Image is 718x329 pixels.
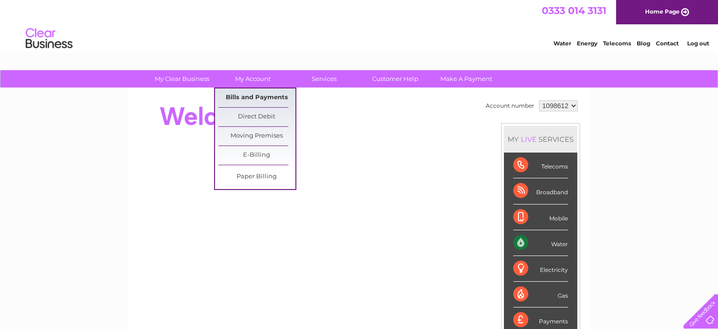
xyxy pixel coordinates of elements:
div: Water [513,230,568,256]
a: Bills and Payments [218,88,295,107]
a: E-Billing [218,146,295,165]
div: Telecoms [513,153,568,178]
td: Account number [483,98,537,114]
a: My Account [215,70,292,88]
a: Services [286,70,363,88]
a: Paper Billing [218,168,295,186]
div: LIVE [519,135,538,144]
a: Telecoms [603,40,631,47]
a: Blog [637,40,650,47]
a: Energy [577,40,597,47]
a: Moving Premises [218,127,295,146]
div: Clear Business is a trading name of Verastar Limited (registered in [GEOGRAPHIC_DATA] No. 3667643... [139,5,581,45]
a: Direct Debit [218,108,295,126]
a: My Clear Business [144,70,221,88]
div: Gas [513,282,568,307]
div: Electricity [513,256,568,282]
a: Make A Payment [428,70,505,88]
div: MY SERVICES [504,126,577,153]
div: Broadband [513,178,568,204]
a: Log out [687,40,709,47]
a: Contact [656,40,679,47]
div: Mobile [513,205,568,230]
a: 0333 014 3131 [542,5,606,16]
a: Customer Help [357,70,434,88]
a: Water [553,40,571,47]
img: logo.png [25,24,73,53]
